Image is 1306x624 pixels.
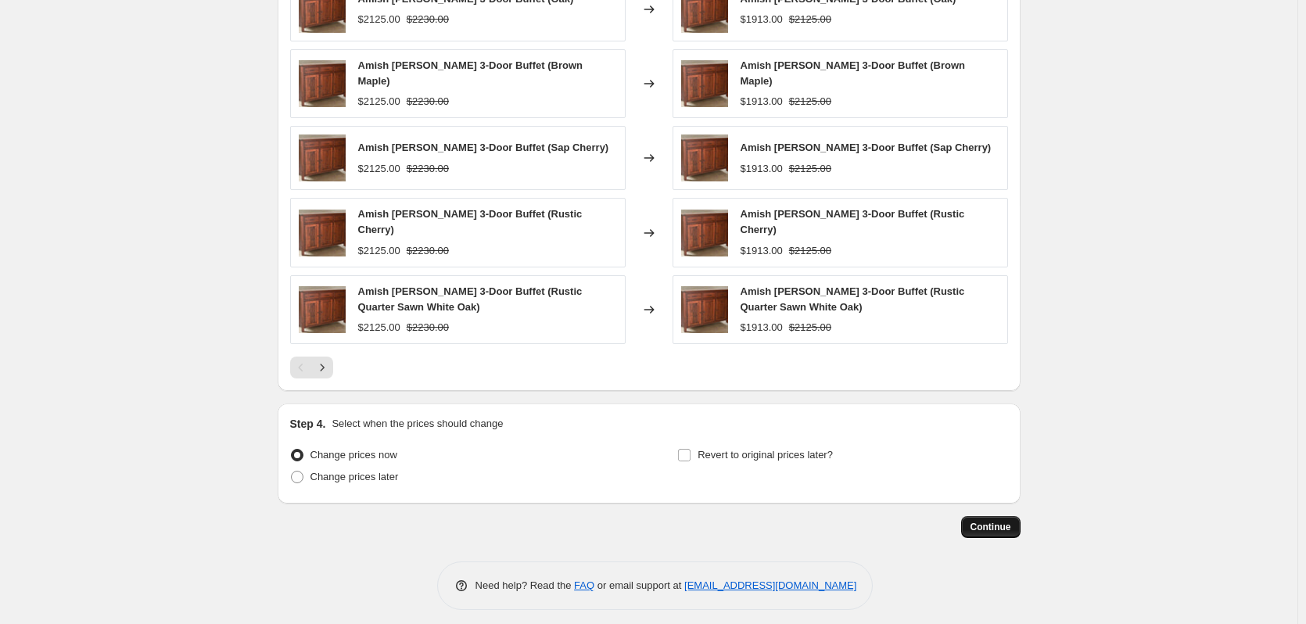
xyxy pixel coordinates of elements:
[574,579,594,591] a: FAQ
[407,320,449,335] strike: $2230.00
[789,12,831,27] strike: $2125.00
[290,357,333,378] nav: Pagination
[358,243,400,259] div: $2125.00
[299,60,346,107] img: Amish_Adele_3-Door_Buffet_Solid_Cherry_Wood_80x.jpg
[698,449,833,461] span: Revert to original prices later?
[681,60,728,107] img: Amish_Adele_3-Door_Buffet_Solid_Cherry_Wood_80x.jpg
[310,471,399,482] span: Change prices later
[741,320,783,335] div: $1913.00
[741,285,965,313] span: Amish [PERSON_NAME] 3-Door Buffet (Rustic Quarter Sawn White Oak)
[332,416,503,432] p: Select when the prices should change
[741,142,992,153] span: Amish [PERSON_NAME] 3-Door Buffet (Sap Cherry)
[358,12,400,27] div: $2125.00
[299,286,346,333] img: Amish_Adele_3-Door_Buffet_Solid_Cherry_Wood_80x.jpg
[358,161,400,177] div: $2125.00
[407,94,449,109] strike: $2230.00
[407,12,449,27] strike: $2230.00
[358,285,583,313] span: Amish [PERSON_NAME] 3-Door Buffet (Rustic Quarter Sawn White Oak)
[789,320,831,335] strike: $2125.00
[684,579,856,591] a: [EMAIL_ADDRESS][DOMAIN_NAME]
[407,161,449,177] strike: $2230.00
[358,208,583,235] span: Amish [PERSON_NAME] 3-Door Buffet (Rustic Cherry)
[299,210,346,256] img: Amish_Adele_3-Door_Buffet_Solid_Cherry_Wood_80x.jpg
[358,142,609,153] span: Amish [PERSON_NAME] 3-Door Buffet (Sap Cherry)
[358,59,583,87] span: Amish [PERSON_NAME] 3-Door Buffet (Brown Maple)
[741,12,783,27] div: $1913.00
[358,320,400,335] div: $2125.00
[971,521,1011,533] span: Continue
[358,94,400,109] div: $2125.00
[310,449,397,461] span: Change prices now
[681,210,728,256] img: Amish_Adele_3-Door_Buffet_Solid_Cherry_Wood_80x.jpg
[741,243,783,259] div: $1913.00
[594,579,684,591] span: or email support at
[407,243,449,259] strike: $2230.00
[741,161,783,177] div: $1913.00
[741,208,965,235] span: Amish [PERSON_NAME] 3-Door Buffet (Rustic Cherry)
[789,94,831,109] strike: $2125.00
[961,516,1021,538] button: Continue
[290,416,326,432] h2: Step 4.
[681,286,728,333] img: Amish_Adele_3-Door_Buffet_Solid_Cherry_Wood_80x.jpg
[311,357,333,378] button: Next
[789,243,831,259] strike: $2125.00
[681,134,728,181] img: Amish_Adele_3-Door_Buffet_Solid_Cherry_Wood_80x.jpg
[475,579,575,591] span: Need help? Read the
[741,94,783,109] div: $1913.00
[741,59,965,87] span: Amish [PERSON_NAME] 3-Door Buffet (Brown Maple)
[789,161,831,177] strike: $2125.00
[299,134,346,181] img: Amish_Adele_3-Door_Buffet_Solid_Cherry_Wood_80x.jpg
